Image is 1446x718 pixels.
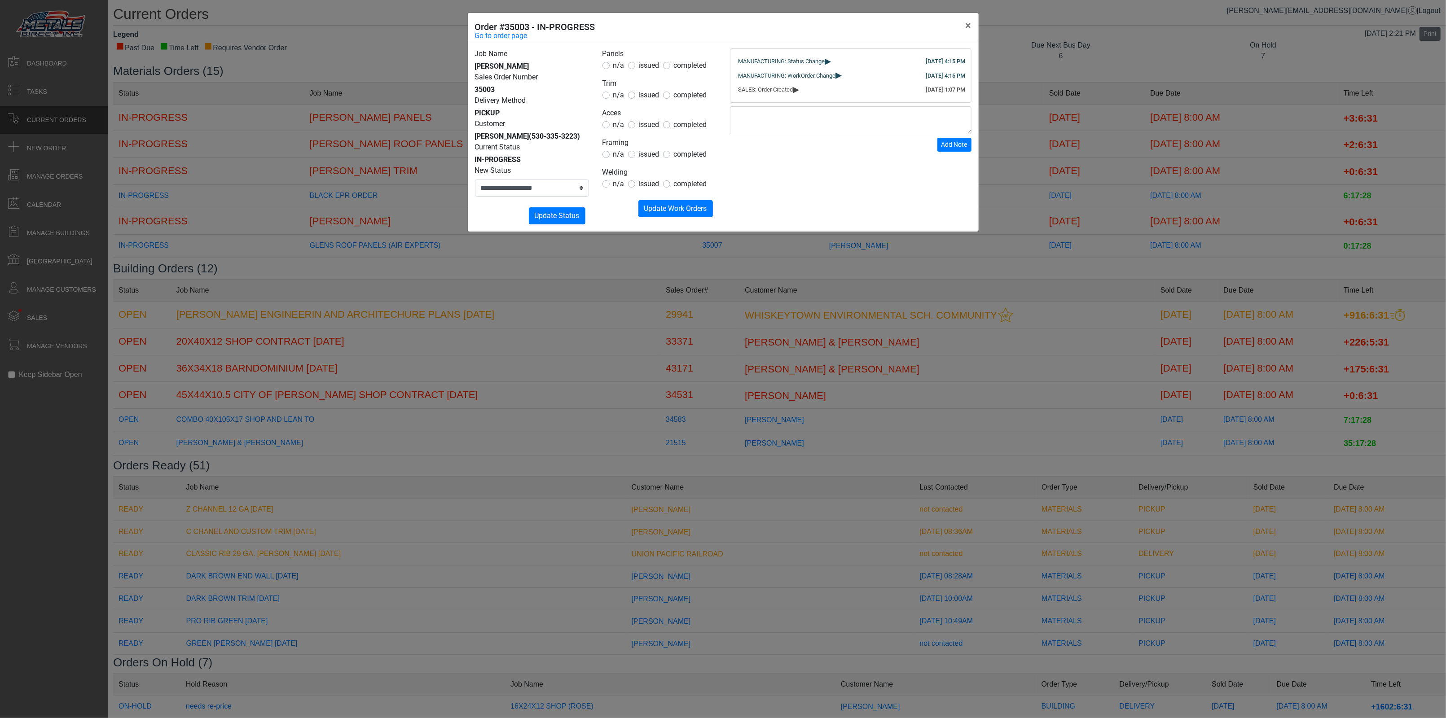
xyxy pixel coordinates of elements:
button: Add Note [937,138,971,152]
label: New Status [475,165,511,176]
div: MANUFACTURING: Status Change [738,57,963,66]
label: Sales Order Number [475,72,538,83]
button: Update Work Orders [638,200,713,217]
span: ▸ [825,58,831,64]
span: n/a [613,150,624,158]
label: Customer [475,118,505,129]
span: (530-335-3223) [529,132,580,140]
label: Job Name [475,48,508,59]
legend: Trim [602,78,716,90]
legend: Panels [602,48,716,60]
span: n/a [613,179,624,188]
span: [PERSON_NAME] [475,62,529,70]
span: Add Note [941,141,967,148]
span: issued [639,179,659,188]
a: Go to order page [475,31,527,41]
span: n/a [613,120,624,129]
span: completed [674,120,707,129]
span: ▸ [836,72,842,78]
div: [DATE] 1:07 PM [926,85,966,94]
div: SALES: Order Created [738,85,963,94]
div: [DATE] 4:15 PM [926,71,966,80]
label: Delivery Method [475,95,526,106]
span: issued [639,61,659,70]
div: PICKUP [475,108,589,118]
button: Update Status [529,207,585,224]
div: IN-PROGRESS [475,154,589,165]
span: completed [674,91,707,99]
span: n/a [613,61,624,70]
span: n/a [613,91,624,99]
div: MANUFACTURING: WorkOrder Change [738,71,963,80]
legend: Welding [602,167,716,179]
legend: Acces [602,108,716,119]
h5: Order #35003 - IN-PROGRESS [475,20,595,34]
button: Close [958,13,979,38]
span: completed [674,179,707,188]
label: Current Status [475,142,520,153]
div: 35003 [475,84,589,95]
span: completed [674,61,707,70]
span: ▸ [793,86,800,92]
div: [DATE] 4:15 PM [926,57,966,66]
span: Update Work Orders [644,204,707,213]
div: [PERSON_NAME] [475,131,589,142]
span: Update Status [535,211,580,220]
span: issued [639,91,659,99]
legend: Framing [602,137,716,149]
span: issued [639,150,659,158]
span: completed [674,150,707,158]
span: issued [639,120,659,129]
